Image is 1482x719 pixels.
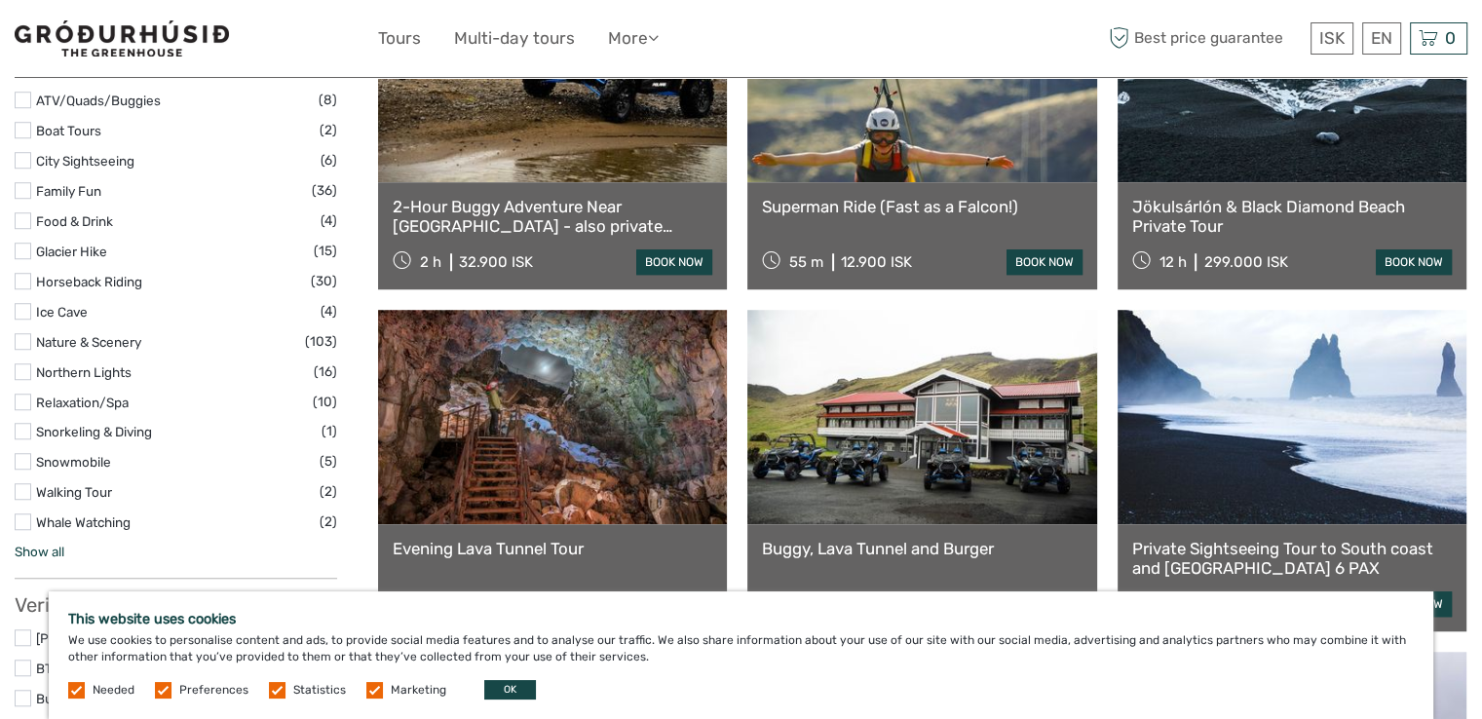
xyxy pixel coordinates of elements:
[36,454,111,470] a: Snowmobile
[224,30,247,54] button: Open LiveChat chat widget
[320,450,337,473] span: (5)
[36,395,129,410] a: Relaxation/Spa
[49,591,1433,719] div: We use cookies to personalise content and ads, to provide social media features and to analyse ou...
[311,270,337,292] span: (30)
[393,539,712,558] a: Evening Lava Tunnel Tour
[1203,253,1287,271] div: 299.000 ISK
[636,249,712,275] a: book now
[378,24,421,53] a: Tours
[1007,249,1083,275] a: book now
[420,253,441,271] span: 2 h
[36,630,140,646] a: [PERSON_NAME]
[36,691,122,706] a: Buggy Iceland
[762,197,1082,216] a: Superman Ride (Fast as a Falcon!)
[1362,22,1401,55] div: EN
[608,24,659,53] a: More
[179,682,248,699] label: Preferences
[36,213,113,229] a: Food & Drink
[313,391,337,413] span: (10)
[391,682,446,699] label: Marketing
[789,253,823,271] span: 55 m
[1159,253,1186,271] span: 12 h
[36,334,141,350] a: Nature & Scenery
[1104,22,1306,55] span: Best price guarantee
[762,539,1082,558] a: Buggy, Lava Tunnel and Burger
[320,480,337,503] span: (2)
[68,611,1414,627] h5: This website uses cookies
[93,682,134,699] label: Needed
[15,544,64,559] a: Show all
[314,360,337,383] span: (16)
[459,253,533,271] div: 32.900 ISK
[454,24,575,53] a: Multi-day tours
[36,364,132,380] a: Northern Lights
[36,153,134,169] a: City Sightseeing
[320,511,337,533] span: (2)
[36,93,161,108] a: ATV/Quads/Buggies
[1132,539,1452,579] a: Private Sightseeing Tour to South coast and [GEOGRAPHIC_DATA] 6 PAX
[36,244,107,259] a: Glacier Hike
[322,420,337,442] span: (1)
[319,89,337,111] span: (8)
[312,179,337,202] span: (36)
[321,209,337,232] span: (4)
[321,300,337,322] span: (4)
[36,424,152,439] a: Snorkeling & Diving
[15,20,229,57] img: 1578-341a38b5-ce05-4595-9f3d-b8aa3718a0b3_logo_small.jpg
[841,253,912,271] div: 12.900 ISK
[293,682,346,699] label: Statistics
[36,123,101,138] a: Boat Tours
[15,593,337,617] h3: Verified Operators
[36,183,101,199] a: Family Fun
[36,274,142,289] a: Horseback Riding
[1442,28,1459,48] span: 0
[36,304,88,320] a: Ice Cave
[1319,28,1345,48] span: ISK
[36,484,112,500] a: Walking Tour
[320,119,337,141] span: (2)
[36,514,131,530] a: Whale Watching
[393,197,712,237] a: 2-Hour Buggy Adventure Near [GEOGRAPHIC_DATA] - also private option
[305,330,337,353] span: (103)
[36,661,92,676] a: BT Travel
[1376,249,1452,275] a: book now
[321,149,337,171] span: (6)
[484,680,536,700] button: OK
[1132,197,1452,237] a: Jökulsárlón & Black Diamond Beach Private Tour
[314,240,337,262] span: (15)
[27,34,220,50] p: We're away right now. Please check back later!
